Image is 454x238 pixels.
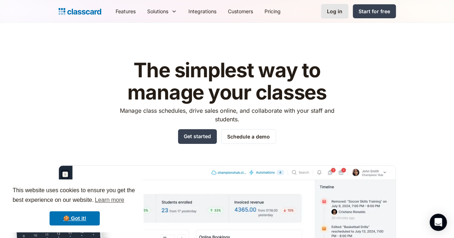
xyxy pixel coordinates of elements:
[50,211,100,225] a: dismiss cookie message
[221,129,276,144] a: Schedule a demo
[353,4,396,18] a: Start for free
[141,3,183,19] div: Solutions
[259,3,286,19] a: Pricing
[183,3,222,19] a: Integrations
[94,195,125,205] a: learn more about cookies
[178,129,217,144] a: Get started
[6,179,144,232] div: cookieconsent
[327,8,342,15] div: Log in
[113,106,341,123] p: Manage class schedules, drive sales online, and collaborate with your staff and students.
[222,3,259,19] a: Customers
[147,8,168,15] div: Solutions
[359,8,390,15] div: Start for free
[110,3,141,19] a: Features
[430,214,447,231] div: Open Intercom Messenger
[321,4,348,19] a: Log in
[13,186,137,205] span: This website uses cookies to ensure you get the best experience on our website.
[58,6,101,16] a: home
[113,59,341,103] h1: The simplest way to manage your classes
